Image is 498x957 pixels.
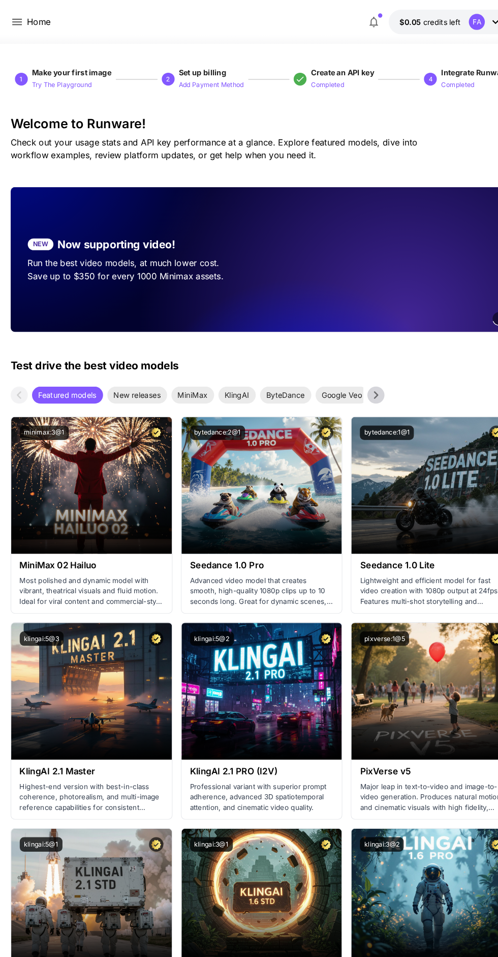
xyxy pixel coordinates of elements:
[208,368,243,384] div: KlingAI
[343,744,479,774] p: Major leap in text-to-video and image-to-video generation. Produces natural motion and cinematic ...
[334,789,487,919] img: alt
[247,370,296,381] span: ByteDance
[19,925,155,935] h3: KlingAI 2.1 STD (I2V)
[465,601,479,615] button: Certified Model – Vetted for best performance and includes a commercial license.
[19,405,66,419] button: minimax:3@1
[19,533,155,543] h3: MiniMax 02 Hailuo
[181,729,318,739] h3: KlingAI 2.1 PRO (I2V)
[102,368,159,384] div: New releases
[380,17,402,25] span: $0.05
[181,744,318,774] p: Professional variant with superior prompt adherence, advanced 3D spatiotemporal attention, and ci...
[343,548,479,578] p: Lightweight and efficient model for fast video creation with 1080p output at 24fps. Features mult...
[380,16,438,26] div: $0.05
[303,405,317,419] button: Certified Model – Vetted for best performance and includes a commercial license.
[32,228,46,237] p: NEW
[10,111,488,125] h3: Welcome to Runware!
[465,797,479,810] button: Certified Model – Vetted for best performance and includes a commercial license.
[30,65,106,73] span: Make your first image
[300,368,351,384] div: Google Veo
[163,368,204,384] div: MiniMax
[334,397,487,527] img: alt
[173,593,326,723] img: alt
[163,370,204,381] span: MiniMax
[102,370,159,381] span: New releases
[18,71,22,80] p: 1
[181,925,318,935] h3: KlingAI 1.6 STD
[30,370,98,381] span: Featured models
[142,601,155,615] button: Certified Model – Vetted for best performance and includes a commercial license.
[10,340,170,356] p: Test drive the best video models
[25,15,48,27] a: Home
[334,593,487,723] img: alt
[142,405,155,419] button: Certified Model – Vetted for best performance and includes a commercial license.
[30,76,87,86] p: Try The Playground
[181,797,222,810] button: klingai:3@1
[420,74,451,86] button: Completed
[170,76,232,86] p: Add Payment Method
[474,299,477,307] span: 2
[170,65,215,73] span: Set up billing
[370,9,488,33] button: $0.05FA
[446,13,461,28] div: FA
[247,368,296,384] div: ByteDance
[465,405,479,419] button: Certified Model – Vetted for best performance and includes a commercial license.
[11,397,164,527] img: alt
[343,729,479,739] h3: PixVerse v5
[300,370,351,381] span: Google Veo
[343,601,389,615] button: pixverse:1@5
[170,74,232,86] button: Add Payment Method
[26,256,233,269] p: Save up to $350 for every 1000 Minimax assets.
[343,797,384,810] button: klingai:3@2
[303,601,317,615] button: Certified Model – Vetted for best performance and includes a commercial license.
[19,797,59,810] button: klingai:5@1
[181,601,223,615] button: klingai:5@2
[19,601,60,615] button: klingai:5@3
[173,397,326,527] img: alt
[55,225,167,240] p: Now supporting video!
[25,15,48,27] nav: breadcrumb
[158,71,162,80] p: 2
[173,789,326,919] img: alt
[420,65,484,73] span: Integrate Runware
[402,17,438,25] span: credits left
[343,533,479,543] h3: Seedance 1.0 Lite
[181,405,233,419] button: bytedance:2@1
[19,548,155,578] p: Most polished and dynamic model with vibrant, theatrical visuals and fluid motion. Ideal for vira...
[30,74,87,86] button: Try The Playground
[181,533,318,543] h3: Seedance 1.0 Pro
[296,74,327,86] button: Completed
[208,370,243,381] span: KlingAI
[26,244,233,256] p: Run the best video models, at much lower cost.
[343,925,479,935] h3: KlingAI 1.6 PRO
[296,65,356,73] span: Create an API key
[296,76,327,86] p: Completed
[142,797,155,810] button: Certified Model – Vetted for best performance and includes a commercial license.
[420,76,451,86] p: Completed
[303,797,317,810] button: Certified Model – Vetted for best performance and includes a commercial license.
[11,593,164,723] img: alt
[181,548,318,578] p: Advanced video model that creates smooth, high-quality 1080p clips up to 10 seconds long. Great f...
[30,368,98,384] div: Featured models
[343,405,394,419] button: bytedance:1@1
[11,789,164,919] img: alt
[19,744,155,774] p: Highest-end version with best-in-class coherence, photorealism, and multi-image reference capabil...
[408,71,412,80] p: 4
[10,130,397,153] span: Check out your usage stats and API key performance at a glance. Explore featured models, dive int...
[19,729,155,739] h3: KlingAI 2.1 Master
